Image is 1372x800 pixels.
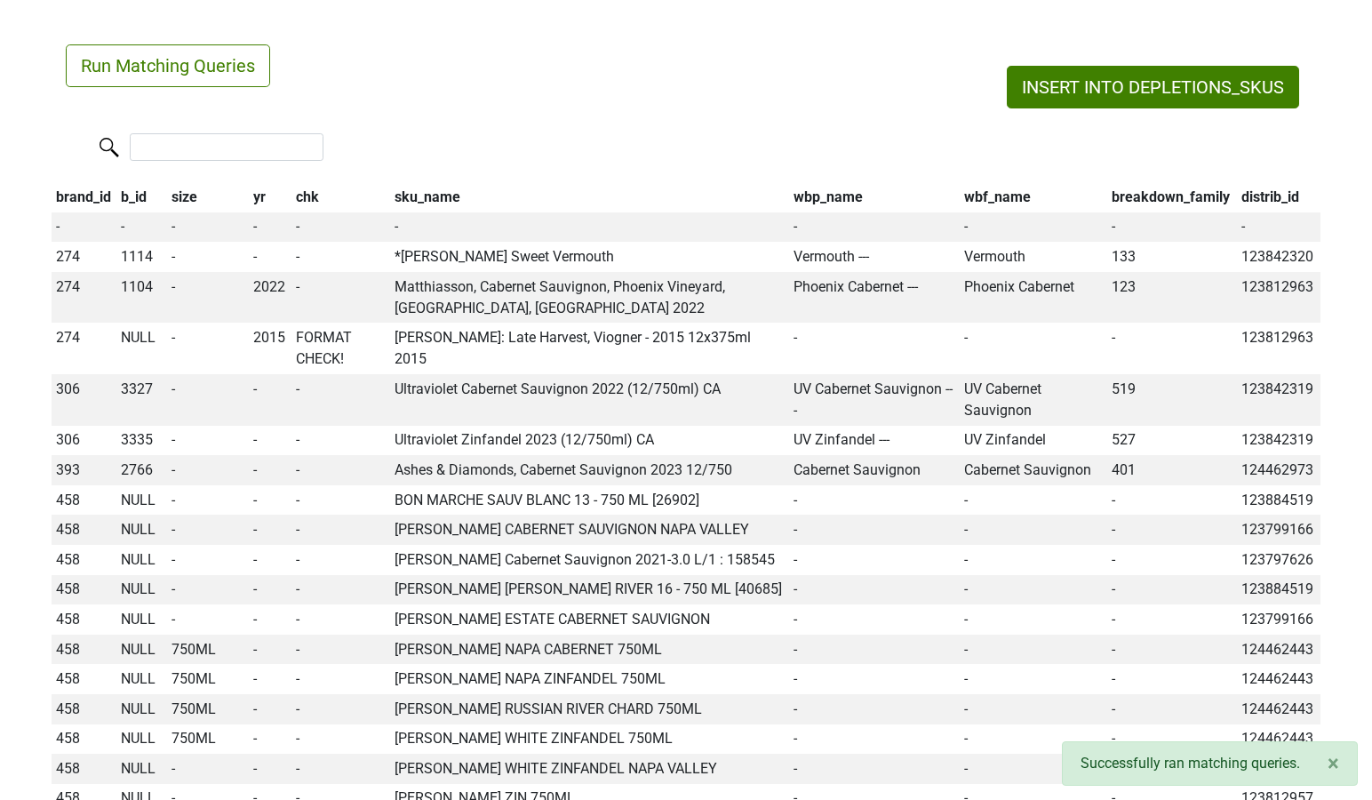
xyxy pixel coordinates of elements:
[390,694,789,724] td: [PERSON_NAME] RUSSIAN RIVER CHARD 750ML
[121,670,156,687] span: NULL
[790,604,961,635] td: -
[291,515,390,545] td: -
[117,182,167,212] th: b_id: activate to sort column ascending
[790,374,961,426] td: UV Cabernet Sauvignon ---
[167,182,249,212] th: size: activate to sort column ascending
[1238,545,1320,575] td: 123797626
[52,426,117,456] td: 306
[961,635,1107,665] td: -
[961,485,1107,516] td: -
[167,724,249,755] td: 750ML
[390,212,789,243] td: -
[1238,182,1320,212] th: distrib_id: activate to sort column ascending
[249,604,291,635] td: -
[167,323,249,374] td: -
[291,545,390,575] td: -
[121,611,156,628] span: NULL
[121,248,153,265] span: 1114
[1062,741,1358,786] div: Successfully ran matching queries.
[790,575,961,605] td: -
[790,694,961,724] td: -
[390,374,789,426] td: Ultraviolet Cabernet Sauvignon 2022 (12/750ml) CA
[1238,242,1320,272] td: 123842320
[249,635,291,665] td: -
[390,426,789,456] td: Ultraviolet Zinfandel 2023 (12/750ml) CA
[249,515,291,545] td: -
[167,575,249,605] td: -
[1238,455,1320,485] td: 124462973
[167,754,249,784] td: -
[249,664,291,694] td: -
[291,374,390,426] td: -
[790,455,961,485] td: Cabernet Sauvignon
[1238,323,1320,374] td: 123812963
[249,545,291,575] td: -
[1107,212,1238,243] td: -
[52,664,117,694] td: 458
[167,635,249,665] td: 750ML
[1328,751,1339,776] span: ×
[390,485,789,516] td: BON MARCHE SAUV BLANC 13 - 750 ML [26902]
[249,323,291,374] td: 2015
[291,455,390,485] td: -
[167,604,249,635] td: -
[121,218,124,235] span: -
[167,374,249,426] td: -
[390,182,789,212] th: sku_name: activate to sort column ascending
[167,694,249,724] td: 750ML
[121,641,156,658] span: NULL
[121,431,153,448] span: 3335
[790,635,961,665] td: -
[1107,323,1238,374] td: -
[249,426,291,456] td: -
[249,272,291,324] td: 2022
[961,272,1107,324] td: Phoenix Cabernet
[291,724,390,755] td: -
[121,580,156,597] span: NULL
[1107,575,1238,605] td: -
[1238,635,1320,665] td: 124462443
[52,374,117,426] td: 306
[52,182,117,212] th: brand_id: activate to sort column descending
[961,545,1107,575] td: -
[961,724,1107,755] td: -
[291,694,390,724] td: -
[961,694,1107,724] td: -
[52,724,117,755] td: 458
[121,551,156,568] span: NULL
[1107,664,1238,694] td: -
[52,545,117,575] td: 458
[1107,272,1238,324] td: 123
[291,664,390,694] td: -
[961,604,1107,635] td: -
[961,242,1107,272] td: Vermouth
[390,545,789,575] td: [PERSON_NAME] Cabernet Sauvignon 2021-3.0 L/1 : 158545
[249,575,291,605] td: -
[790,272,961,324] td: Phoenix Cabernet ---
[390,455,789,485] td: Ashes & Diamonds, Cabernet Sauvignon 2023 12/750
[121,380,153,397] span: 3327
[1107,455,1238,485] td: 401
[961,426,1107,456] td: UV Zinfandel
[961,754,1107,784] td: -
[52,242,117,272] td: 274
[790,323,961,374] td: -
[167,664,249,694] td: 750ML
[961,664,1107,694] td: -
[249,694,291,724] td: -
[249,374,291,426] td: -
[1107,545,1238,575] td: -
[1238,724,1320,755] td: 124462443
[961,323,1107,374] td: -
[121,760,156,777] span: NULL
[1107,242,1238,272] td: 133
[167,515,249,545] td: -
[1107,635,1238,665] td: -
[1107,426,1238,456] td: 527
[390,575,789,605] td: [PERSON_NAME] [PERSON_NAME] RIVER 16 - 750 ML [40685]
[390,754,789,784] td: [PERSON_NAME] WHITE ZINFANDEL NAPA VALLEY
[790,724,961,755] td: -
[291,182,390,212] th: chk: activate to sort column ascending
[52,485,117,516] td: 458
[1007,66,1299,108] button: INSERT INTO DEPLETIONS_SKUS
